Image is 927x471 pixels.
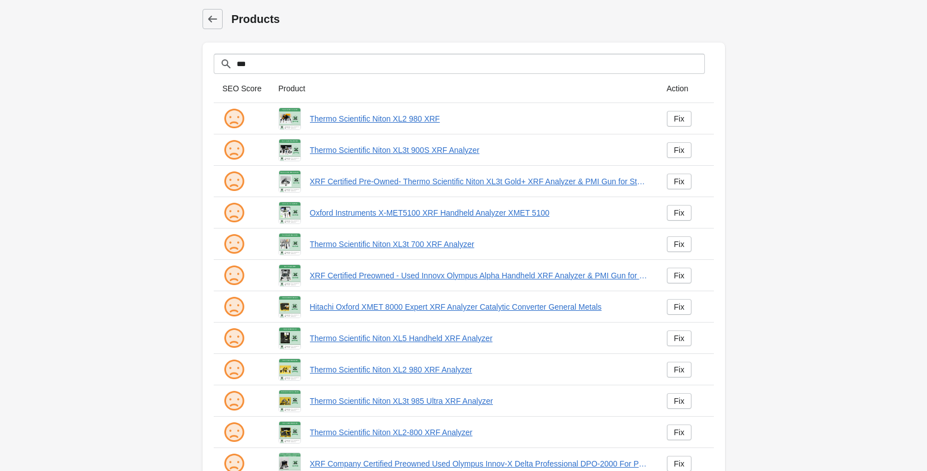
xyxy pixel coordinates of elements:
[310,113,649,124] a: Thermo Scientific Niton XL2 980 XRF
[223,170,245,193] img: sad.png
[674,177,685,186] div: Fix
[223,421,245,444] img: sad.png
[310,207,649,218] a: Oxford Instruments X-MET5100 XRF Handheld Analyzer XMET 5100
[232,11,725,27] h1: Products
[223,327,245,349] img: sad.png
[223,233,245,255] img: sad.png
[674,146,685,155] div: Fix
[310,364,649,375] a: Thermo Scientific Niton XL2 980 XRF Analyzer
[310,144,649,156] a: Thermo Scientific Niton XL3t 900S XRF Analyzer
[310,270,649,281] a: XRF Certified Preowned - Used Innovx Olympus Alpha Handheld XRF Analyzer & PMI Gun for Scrap Meta...
[667,205,692,221] a: Fix
[674,459,685,468] div: Fix
[270,74,658,103] th: Product
[310,458,649,469] a: XRF Company Certified Preowned Used Olympus Innov-X Delta Professional DPO-2000 For Precious Meta...
[667,362,692,377] a: Fix
[674,240,685,249] div: Fix
[667,142,692,158] a: Fix
[667,236,692,252] a: Fix
[674,334,685,343] div: Fix
[674,114,685,123] div: Fix
[223,390,245,412] img: sad.png
[674,428,685,437] div: Fix
[223,264,245,287] img: sad.png
[310,301,649,313] a: Hitachi Oxford XMET 8000 Expert XRF Analyzer Catalytic Converter General Metals
[667,393,692,409] a: Fix
[667,174,692,189] a: Fix
[223,202,245,224] img: sad.png
[667,111,692,127] a: Fix
[658,74,714,103] th: Action
[223,358,245,381] img: sad.png
[674,302,685,311] div: Fix
[310,333,649,344] a: Thermo Scientific Niton XL5 Handheld XRF Analyzer
[310,427,649,438] a: Thermo Scientific Niton XL2-800 XRF Analyzer
[310,176,649,187] a: XRF Certified Pre-Owned- Thermo Scientific Niton XL3t Gold+ XRF Analyzer & PMI Gun for Standard A...
[667,330,692,346] a: Fix
[223,108,245,130] img: sad.png
[223,139,245,161] img: sad.png
[674,271,685,280] div: Fix
[674,208,685,217] div: Fix
[674,397,685,405] div: Fix
[214,74,270,103] th: SEO Score
[667,425,692,440] a: Fix
[667,299,692,315] a: Fix
[223,296,245,318] img: sad.png
[667,268,692,283] a: Fix
[310,239,649,250] a: Thermo Scientific Niton XL3t 700 XRF Analyzer
[674,365,685,374] div: Fix
[310,395,649,407] a: Thermo Scientific Niton XL3t 985 Ultra XRF Analyzer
